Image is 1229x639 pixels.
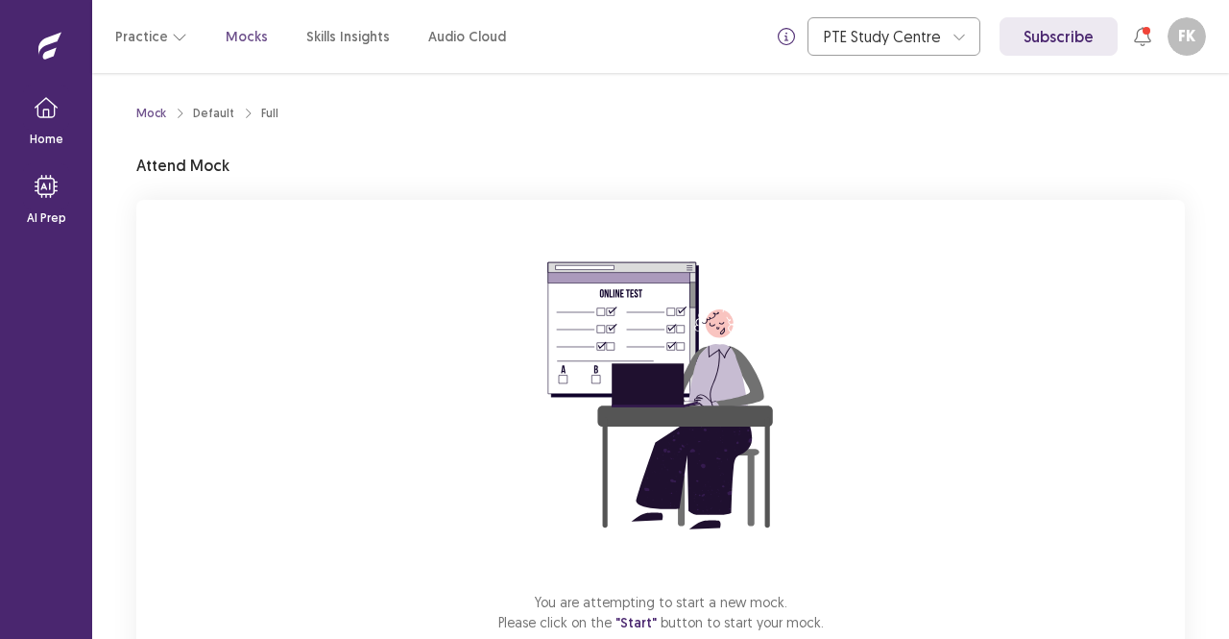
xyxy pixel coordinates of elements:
a: Skills Insights [306,27,390,47]
p: Home [30,131,63,148]
div: Full [261,105,278,122]
a: Mock [136,105,166,122]
span: "Start" [615,614,657,631]
a: Audio Cloud [428,27,506,47]
button: FK [1168,17,1206,56]
button: info [769,19,804,54]
nav: breadcrumb [136,105,278,122]
a: Subscribe [1000,17,1118,56]
p: You are attempting to start a new mock. Please click on the button to start your mock. [498,592,824,633]
a: Mocks [226,27,268,47]
div: PTE Study Centre [824,18,943,55]
button: Practice [115,19,187,54]
img: attend-mock [488,223,833,569]
p: Attend Mock [136,154,229,177]
p: AI Prep [27,209,66,227]
div: Default [193,105,234,122]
